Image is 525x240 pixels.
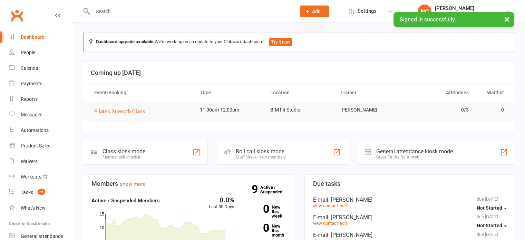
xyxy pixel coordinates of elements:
div: Tasks [21,190,33,195]
button: × [501,12,513,27]
div: We're working on an update to your Clubworx dashboard. [83,32,515,52]
th: Trainer [334,84,405,102]
div: Calendar [21,65,40,71]
div: Last 30 Days [209,196,234,211]
div: Dashboard [21,34,45,40]
a: Product Sales [9,138,73,154]
strong: 9 [252,184,260,194]
input: Search... [91,7,291,16]
div: Balance In Motion Physiotherapy [435,11,506,18]
button: Not Started [477,202,507,214]
div: People [21,50,35,55]
div: General attendance [21,233,63,239]
span: Add [312,9,321,14]
a: What's New [9,200,73,216]
a: Waivers [9,154,73,169]
a: Automations [9,123,73,138]
span: 25 [38,189,45,195]
span: : [PERSON_NAME] [328,214,372,221]
div: Great for the front desk [376,155,453,160]
strong: Dashboard upgrade available: [96,39,155,44]
th: Waitlist [475,84,510,102]
a: edit [340,221,347,226]
span: Pilates Strength Class [94,108,145,115]
a: Dashboard [9,29,73,45]
a: 9Active / Suspended [260,180,291,199]
span: : [PERSON_NAME] [328,232,372,238]
div: Reports [21,96,38,102]
div: Waivers [21,159,38,164]
span: Signed in successfully. [400,16,456,23]
a: 0New this week [245,205,285,218]
div: NC [418,4,431,18]
th: Time [194,84,264,102]
a: Payments [9,76,73,92]
strong: Active / Suspended Members [91,198,160,204]
th: Location [264,84,334,102]
div: Member self check-in [103,155,145,160]
h3: Due tasks [313,180,507,187]
div: E-mail [313,214,507,221]
h3: Coming up [DATE] [91,69,507,76]
div: Class kiosk mode [103,148,145,155]
a: Calendar [9,60,73,76]
td: 11:00am-12:00pm [194,102,264,118]
div: 0.0% [209,196,234,203]
button: Try it now [269,38,292,46]
div: Product Sales [21,143,50,148]
a: 0New this month [245,224,285,237]
button: Pilates Strength Class [94,107,150,116]
button: Add [300,6,329,17]
th: Event/Booking [88,84,194,102]
span: : [PERSON_NAME] [328,196,372,203]
div: General attendance kiosk mode [376,148,453,155]
td: BIM Fit Studio [264,102,334,118]
a: Workouts [9,169,73,185]
div: Payments [21,81,42,86]
div: Automations [21,127,49,133]
div: What's New [21,205,46,211]
div: E-mail [313,232,507,238]
div: Staff check-in for members [236,155,286,160]
span: Not Started [477,223,502,228]
a: edit [340,203,347,208]
a: show more [120,181,146,187]
td: 0 [475,102,510,118]
strong: 0 [245,204,269,214]
button: Not Started [477,219,507,232]
a: Clubworx [8,7,26,24]
div: [PERSON_NAME] [435,5,506,11]
a: People [9,45,73,60]
div: E-mail [313,196,507,203]
a: Messages [9,107,73,123]
a: Reports [9,92,73,107]
div: Roll call kiosk mode [236,148,286,155]
a: Tasks 25 [9,185,73,200]
a: view contact [313,221,338,226]
span: Settings [358,3,377,19]
h3: Members [91,180,285,187]
div: Workouts [21,174,41,180]
th: Attendees [405,84,475,102]
td: [PERSON_NAME] [334,102,405,118]
span: Not Started [477,205,502,211]
div: Messages [21,112,42,117]
a: view contact [313,203,338,208]
td: 0/3 [405,102,475,118]
strong: 0 [245,223,269,233]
